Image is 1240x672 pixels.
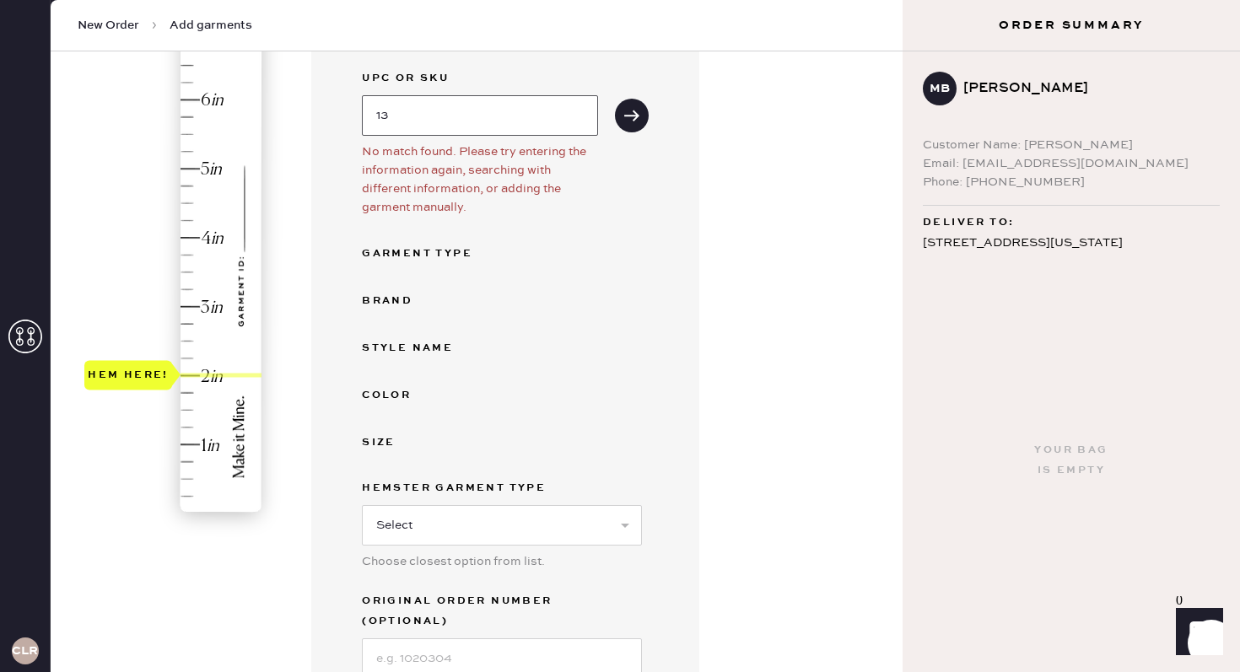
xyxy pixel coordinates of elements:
iframe: Front Chat [1160,596,1232,669]
div: Hem here! [88,365,169,385]
div: Color [362,385,497,406]
label: Hemster Garment Type [362,478,642,498]
div: Style name [362,338,497,358]
span: Deliver to: [923,212,1014,233]
div: Your bag is empty [1034,440,1108,481]
div: Size [362,433,497,453]
div: Garment Type [362,244,497,264]
div: Choose closest option from list. [362,552,642,571]
div: Email: [EMAIL_ADDRESS][DOMAIN_NAME] [923,154,1220,173]
span: Add garments [170,17,252,34]
div: Brand [362,291,497,311]
input: e.g. 1292213123 [362,95,598,136]
h3: CLR [12,645,38,657]
span: New Order [78,17,139,34]
h3: Order Summary [903,17,1240,34]
div: [STREET_ADDRESS][US_STATE] apt 405 [US_STATE][GEOGRAPHIC_DATA] , DC 20001 [923,233,1220,297]
label: Original Order Number (Optional) [362,591,642,632]
div: [PERSON_NAME] [963,78,1206,99]
div: Phone: [PHONE_NUMBER] [923,173,1220,191]
label: UPC or SKU [362,68,598,89]
div: Customer Name: [PERSON_NAME] [923,136,1220,154]
h3: MB [930,83,950,94]
div: No match found. Please try entering the information again, searching with different information, ... [362,142,598,217]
